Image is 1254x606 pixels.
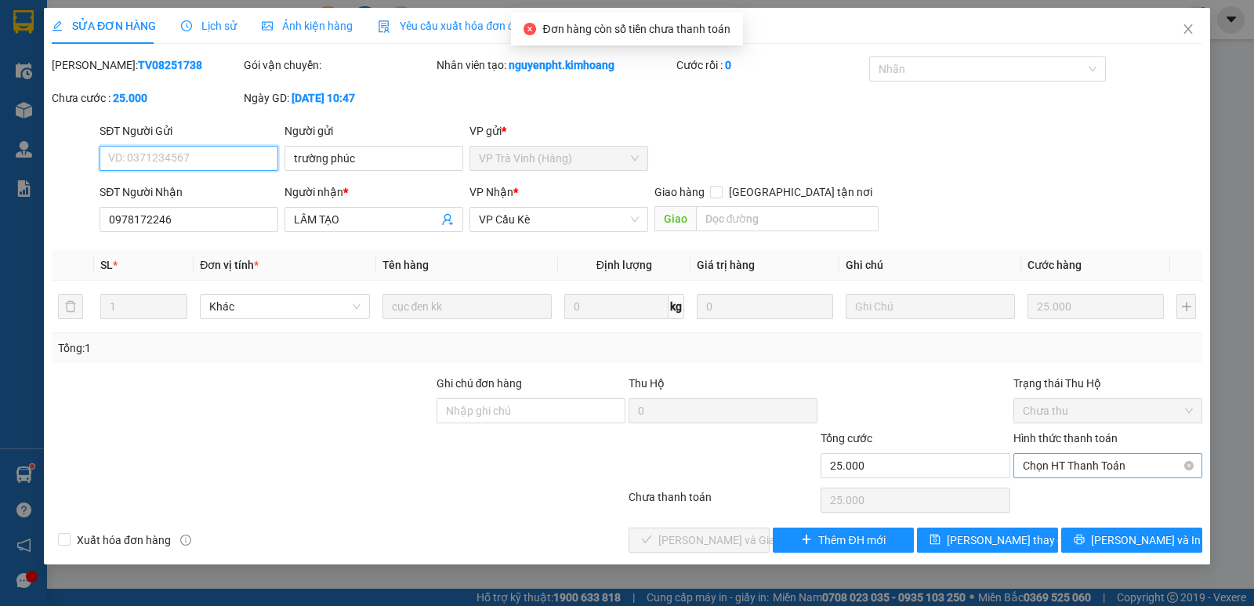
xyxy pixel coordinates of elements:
[52,20,63,31] span: edit
[1013,375,1202,392] div: Trạng thái Thu Hộ
[627,488,819,516] div: Chưa thanh toán
[6,31,229,45] p: GỬI:
[509,59,614,71] b: nguyenpht.kimhoang
[524,23,536,35] span: close-circle
[1023,454,1193,477] span: Chọn HT Thanh Toán
[1182,23,1194,35] span: close
[697,294,833,319] input: 0
[479,208,639,231] span: VP Cầu Kè
[6,53,158,82] span: VP [PERSON_NAME] ([GEOGRAPHIC_DATA])
[1013,432,1118,445] label: Hình thức thanh toán
[821,432,872,445] span: Tổng cước
[100,259,113,271] span: SL
[6,102,38,117] span: GIAO:
[596,259,652,271] span: Định lượng
[1176,294,1196,319] button: plus
[181,20,237,32] span: Lịch sử
[58,294,83,319] button: delete
[773,528,914,553] button: plusThêm ĐH mới
[479,147,639,170] span: VP Trà Vinh (Hàng)
[52,20,156,32] span: SỬA ĐƠN HÀNG
[138,59,202,71] b: TV08251738
[244,89,433,107] div: Ngày GD:
[378,20,390,33] img: icon
[469,186,513,198] span: VP Nhận
[100,122,278,140] div: SĐT Người Gửi
[52,89,241,107] div: Chưa cước :
[285,183,463,201] div: Người nhận
[629,377,665,390] span: Thu Hộ
[441,213,454,226] span: user-add
[437,56,674,74] div: Nhân viên tạo:
[100,183,278,201] div: SĐT Người Nhận
[84,85,140,100] span: CHƯƠNG
[1027,294,1164,319] input: 0
[1023,399,1193,423] span: Chưa thu
[1091,532,1201,549] span: [PERSON_NAME] và In
[262,20,273,31] span: picture
[6,53,229,82] p: NHẬN:
[654,186,705,198] span: Giao hàng
[696,206,879,231] input: Dọc đường
[32,31,126,45] span: VP Cầu Kè -
[209,295,360,318] span: Khác
[6,85,140,100] span: 0967900168 -
[947,532,1072,549] span: [PERSON_NAME] thay đổi
[1027,259,1082,271] span: Cước hàng
[801,534,812,546] span: plus
[1184,461,1194,470] span: close-circle
[542,23,730,35] span: Đơn hàng còn số tiền chưa thanh toán
[382,259,429,271] span: Tên hàng
[846,294,1015,319] input: Ghi Chú
[1166,8,1210,52] button: Close
[629,528,770,553] button: check[PERSON_NAME] và Giao hàng
[917,528,1058,553] button: save[PERSON_NAME] thay đổi
[437,398,625,423] input: Ghi chú đơn hàng
[382,294,552,319] input: VD: Bàn, Ghế
[723,183,879,201] span: [GEOGRAPHIC_DATA] tận nơi
[378,20,543,32] span: Yêu cầu xuất hóa đơn điện tử
[53,9,182,24] strong: BIÊN NHẬN GỬI HÀNG
[244,56,433,74] div: Gói vận chuyển:
[180,535,191,546] span: info-circle
[181,20,192,31] span: clock-circle
[262,20,353,32] span: Ảnh kiện hàng
[71,532,177,549] span: Xuất hóa đơn hàng
[1061,528,1202,553] button: printer[PERSON_NAME] và In
[58,339,485,357] div: Tổng: 1
[285,122,463,140] div: Người gửi
[669,294,684,319] span: kg
[52,56,241,74] div: [PERSON_NAME]:
[818,532,885,549] span: Thêm ĐH mới
[725,59,731,71] b: 0
[839,250,1021,281] th: Ghi chú
[676,56,865,74] div: Cước rồi :
[200,259,259,271] span: Đơn vị tính
[697,259,755,271] span: Giá trị hàng
[437,377,523,390] label: Ghi chú đơn hàng
[654,206,696,231] span: Giao
[98,31,126,45] span: NAM
[113,92,147,104] b: 25.000
[292,92,355,104] b: [DATE] 10:47
[930,534,940,546] span: save
[469,122,648,140] div: VP gửi
[1074,534,1085,546] span: printer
